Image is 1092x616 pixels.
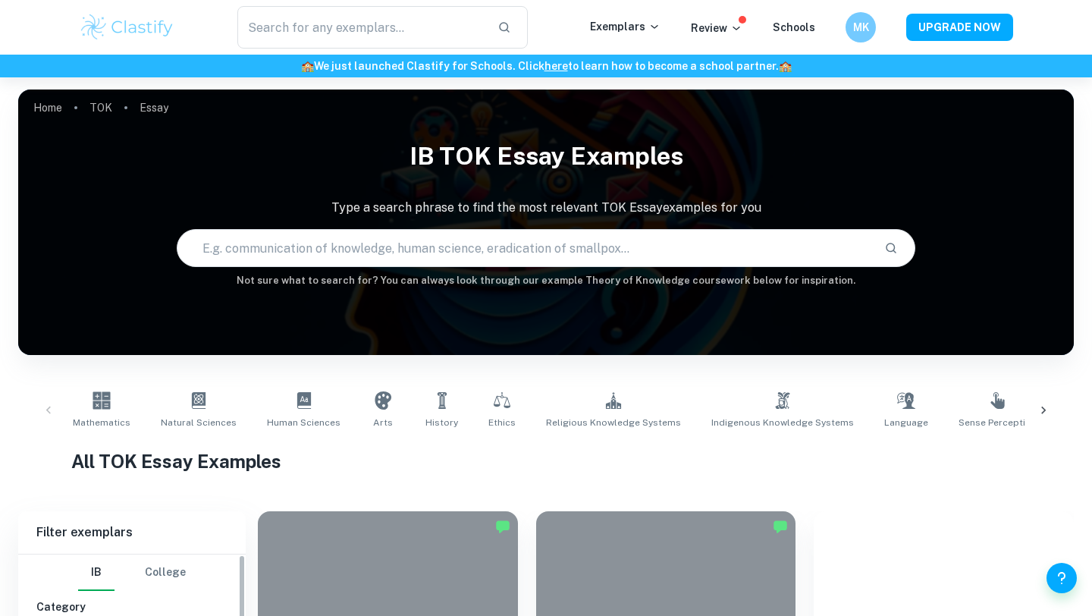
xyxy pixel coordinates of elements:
[36,599,227,615] h6: Category
[237,6,485,49] input: Search for any exemplars...
[884,416,928,429] span: Language
[425,416,458,429] span: History
[488,416,516,429] span: Ethics
[177,227,872,269] input: E.g. communication of knowledge, human science, eradication of smallpox...
[33,97,62,118] a: Home
[89,97,112,118] a: TOK
[691,20,742,36] p: Review
[71,448,1021,475] h1: All TOK Essay Examples
[3,58,1089,74] h6: We just launched Clastify for Schools. Click to learn how to become a school partner.
[846,12,876,42] button: MK
[78,555,115,591] button: IB
[18,199,1074,217] p: Type a search phrase to find the most relevant TOK Essay examples for you
[267,416,340,429] span: Human Sciences
[78,555,186,591] div: Filter type choice
[544,60,568,72] a: here
[773,21,815,33] a: Schools
[495,519,510,534] img: Marked
[779,60,792,72] span: 🏫
[18,511,246,554] h6: Filter exemplars
[546,416,681,429] span: Religious Knowledge Systems
[18,273,1074,288] h6: Not sure what to search for? You can always look through our example Theory of Knowledge coursewo...
[161,416,237,429] span: Natural Sciences
[301,60,314,72] span: 🏫
[145,555,186,591] button: College
[1046,563,1077,593] button: Help and Feedback
[773,519,788,534] img: Marked
[373,416,393,429] span: Arts
[711,416,854,429] span: Indigenous Knowledge Systems
[878,235,904,261] button: Search
[590,18,661,35] p: Exemplars
[73,416,130,429] span: Mathematics
[79,12,175,42] img: Clastify logo
[140,99,168,116] p: Essay
[18,132,1074,181] h1: IB TOK Essay examples
[852,19,870,36] h6: MK
[959,416,1037,429] span: Sense Perception
[906,14,1013,41] button: UPGRADE NOW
